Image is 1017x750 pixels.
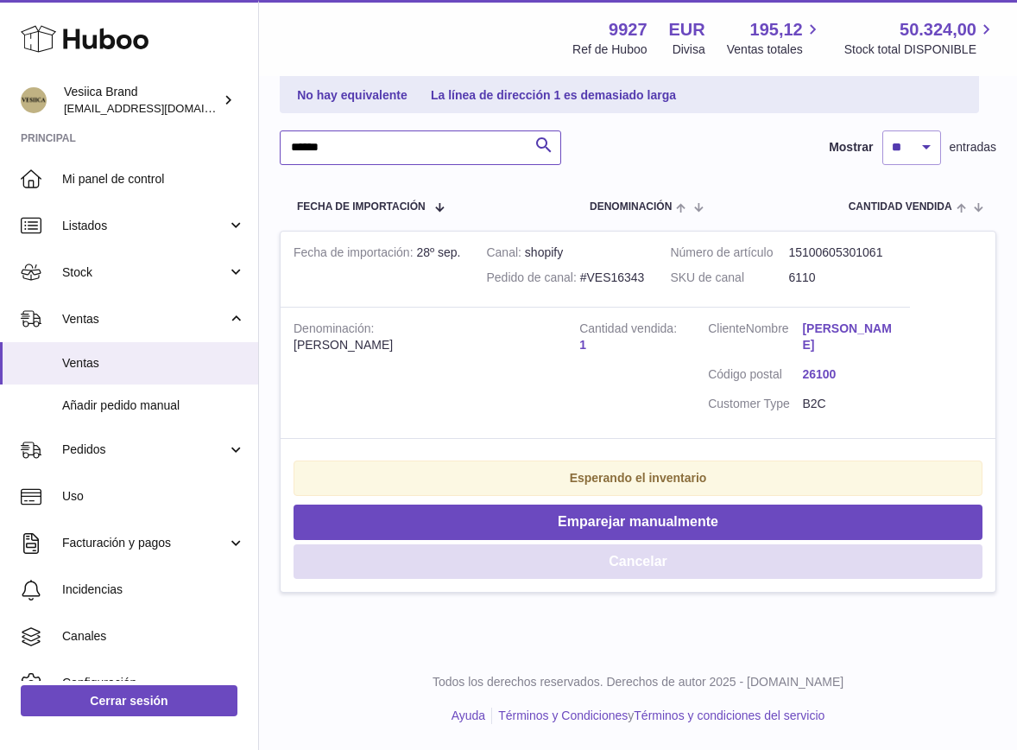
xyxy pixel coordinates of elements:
[62,171,245,187] span: Mi panel de control
[788,245,906,261] dd: 15100605301061
[708,321,802,358] dt: Nombre
[425,81,682,110] a: La línea de dirección 1 es demasiado larga
[788,270,906,286] dd: 6110
[62,264,227,281] span: Stock
[492,708,824,724] li: y
[294,321,374,340] strong: Denominación
[452,709,485,722] a: Ayuda
[498,709,628,722] a: Términos y Condiciones
[21,87,47,113] img: logistic@vesiica.com
[670,245,788,261] dt: Número de artículo
[283,81,421,110] a: No hay equivalente
[802,396,896,412] dd: B2C
[64,84,219,117] div: Vesiica Brand
[579,338,586,352] a: 1
[727,18,823,58] a: 195,12 Ventas totales
[802,321,896,353] a: [PERSON_NAME]
[294,505,982,540] button: Emparejar manualmente
[669,18,705,41] strong: EUR
[486,270,579,289] strong: Pedido de canal
[62,218,227,234] span: Listados
[609,18,647,41] strong: 9927
[62,628,245,645] span: Canales
[62,355,245,372] span: Ventas
[570,471,707,485] strong: Esperando el inventario
[727,41,823,58] span: Ventas totales
[829,139,873,156] label: Mostrar
[486,245,524,264] strong: Canal
[673,41,705,58] div: Divisa
[486,270,644,286] div: #VES16343
[21,685,237,716] a: Cerrar sesión
[62,535,227,551] span: Facturación y pagos
[273,674,1003,690] p: Todos los derechos reservados. Derechos de autor 2025 - [DOMAIN_NAME]
[802,366,896,383] a: 26100
[844,18,996,58] a: 50.324,00 Stock total DISPONIBLE
[62,488,245,505] span: Uso
[62,311,227,327] span: Ventas
[579,321,677,340] strong: Cantidad vendida
[297,201,426,213] span: Fecha de importación
[62,582,245,598] span: Incidencias
[486,245,644,261] div: shopify
[572,41,647,58] div: Ref de Huboo
[294,337,553,353] div: [PERSON_NAME]
[64,101,254,115] span: [EMAIL_ADDRESS][DOMAIN_NAME]
[294,544,982,580] button: Cancelar
[708,366,802,387] dt: Código postal
[750,18,803,41] span: 195,12
[844,41,996,58] span: Stock total DISPONIBLE
[670,270,788,286] dt: SKU de canal
[281,232,473,308] td: 28º sep.
[708,321,746,335] span: Cliente
[62,397,245,414] span: Añadir pedido manual
[294,245,416,264] strong: Fecha de importación
[590,201,672,213] span: Denominación
[900,18,976,41] span: 50.324,00
[634,709,824,722] a: Términos y condiciones del servicio
[950,139,996,156] span: entradas
[708,396,802,412] dt: Customer Type
[62,675,245,691] span: Configuración
[62,442,227,458] span: Pedidos
[849,201,952,213] span: Cantidad vendida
